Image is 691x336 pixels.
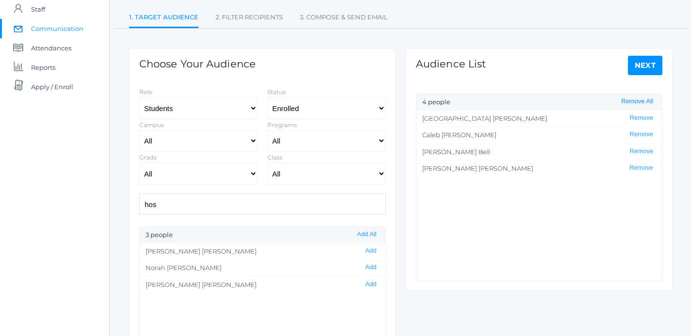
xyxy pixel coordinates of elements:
a: 3. Compose & Send Email [300,8,388,27]
div: 3 people [140,227,385,243]
label: Grade [139,154,157,161]
li: [PERSON_NAME] [PERSON_NAME] [140,276,385,293]
a: 1. Target Audience [129,8,198,29]
label: Campus [139,121,164,128]
label: Class [267,154,282,161]
li: [PERSON_NAME] [PERSON_NAME] [140,243,385,260]
li: Norah [PERSON_NAME] [140,259,385,276]
button: Remove [627,147,656,156]
a: Next [628,56,663,75]
span: Reports [31,58,55,77]
button: Add [362,263,379,272]
li: [GEOGRAPHIC_DATA] [PERSON_NAME] [416,111,662,127]
button: Remove [627,114,656,122]
span: Attendances [31,38,71,58]
button: Remove [627,130,656,139]
li: [PERSON_NAME] Bell [416,144,662,160]
h1: Choose Your Audience [139,58,256,69]
h1: Audience List [416,58,486,69]
button: Add All [354,230,379,239]
label: Status [267,88,286,96]
button: Remove [627,164,656,172]
button: Add [362,280,379,288]
a: 2. Filter Recipients [215,8,283,27]
label: Programs [267,121,297,128]
button: Remove All [618,97,656,106]
li: Caleb [PERSON_NAME] [416,127,662,144]
span: Communication [31,19,83,38]
div: 4 people [416,94,662,111]
li: [PERSON_NAME] [PERSON_NAME] [416,160,662,177]
label: Role [139,88,152,96]
button: Add [362,247,379,255]
span: Apply / Enroll [31,77,73,96]
input: Filter by name [139,193,386,214]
